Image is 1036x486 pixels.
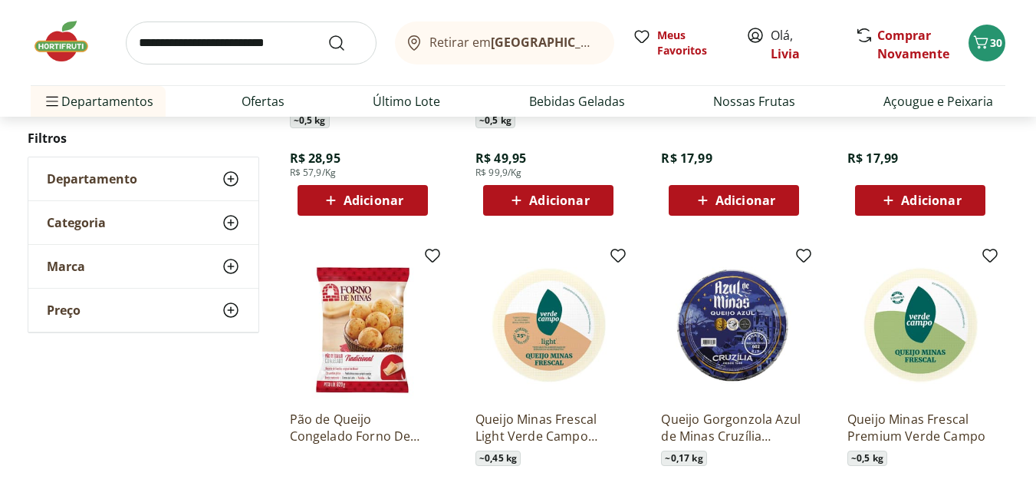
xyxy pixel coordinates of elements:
[661,150,712,167] span: R$ 17,99
[491,34,749,51] b: [GEOGRAPHIC_DATA]/[GEOGRAPHIC_DATA]
[901,194,961,207] span: Adicionar
[290,167,337,179] span: R$ 57,9/Kg
[373,92,440,111] a: Último Lote
[344,194,403,207] span: Adicionar
[126,21,377,64] input: search
[847,150,898,167] span: R$ 17,99
[715,194,775,207] span: Adicionar
[633,28,728,58] a: Meus Favoritos
[969,25,1005,61] button: Carrinho
[475,411,621,445] a: Queijo Minas Frescal Light Verde Campo Unidade
[475,451,521,466] span: ~ 0,45 kg
[298,185,428,216] button: Adicionar
[28,123,259,154] h2: Filtros
[290,411,436,445] a: Pão de Queijo Congelado Forno De Minas 820g
[771,45,800,62] a: Livia
[661,253,807,398] img: Queijo Gorgonzola Azul de Minas Cruzília Unidade
[529,92,625,111] a: Bebidas Geladas
[28,245,258,288] button: Marca
[47,303,81,318] span: Preço
[713,92,795,111] a: Nossas Frutas
[657,28,728,58] span: Meus Favoritos
[475,253,621,398] img: Queijo Minas Frescal Light Verde Campo Unidade
[28,201,258,244] button: Categoria
[47,259,85,274] span: Marca
[883,92,993,111] a: Açougue e Peixaria
[877,27,949,62] a: Comprar Novamente
[43,83,153,120] span: Departamentos
[847,411,993,445] a: Queijo Minas Frescal Premium Verde Campo
[847,253,993,398] img: Queijo Minas Frescal Premium Verde Campo
[771,26,839,63] span: Olá,
[475,113,515,128] span: ~ 0,5 kg
[475,150,526,167] span: R$ 49,95
[327,34,364,52] button: Submit Search
[855,185,985,216] button: Adicionar
[429,35,599,49] span: Retirar em
[483,185,613,216] button: Adicionar
[31,18,107,64] img: Hortifruti
[669,185,799,216] button: Adicionar
[661,411,807,445] a: Queijo Gorgonzola Azul de Minas Cruzília Unidade
[395,21,614,64] button: Retirar em[GEOGRAPHIC_DATA]/[GEOGRAPHIC_DATA]
[990,35,1002,50] span: 30
[28,289,258,332] button: Preço
[28,157,258,200] button: Departamento
[290,113,330,128] span: ~ 0,5 kg
[242,92,284,111] a: Ofertas
[47,215,106,230] span: Categoria
[290,150,340,167] span: R$ 28,95
[43,83,61,120] button: Menu
[847,451,887,466] span: ~ 0,5 kg
[47,171,137,187] span: Departamento
[529,194,589,207] span: Adicionar
[475,167,522,179] span: R$ 99,9/Kg
[290,253,436,398] img: Pão de Queijo Congelado Forno De Minas 820g
[661,451,706,466] span: ~ 0,17 kg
